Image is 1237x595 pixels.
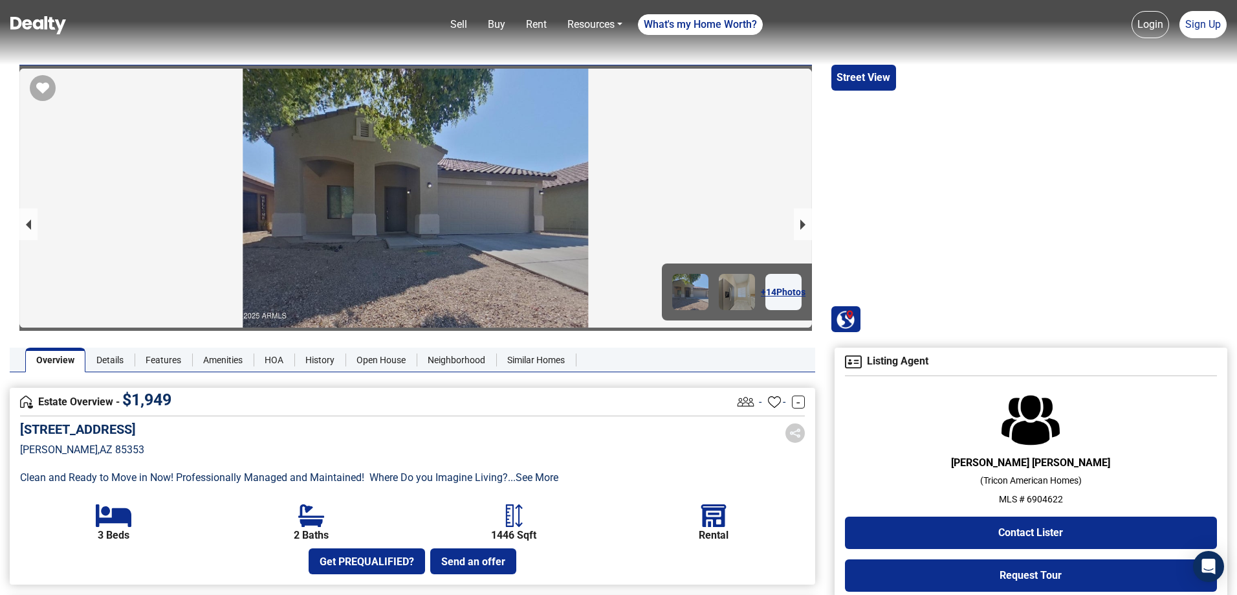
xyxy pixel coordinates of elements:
[417,348,496,372] a: Neighborhood
[845,517,1217,549] button: Contact Lister
[845,559,1217,592] button: Request Tour
[719,274,755,310] img: Image
[845,355,862,368] img: Agent
[759,394,761,410] span: -
[792,396,805,409] a: -
[845,355,1217,368] h4: Listing Agent
[254,348,294,372] a: HOA
[10,16,66,34] img: Dealty - Buy, Sell & Rent Homes
[638,14,763,35] a: What's my Home Worth?
[831,65,896,91] button: Street View
[845,493,1217,506] p: MLS # 6904622
[1193,551,1224,582] div: Open Intercom Messenger
[20,442,144,458] p: [PERSON_NAME] , AZ 85353
[85,348,135,372] a: Details
[20,395,734,409] h4: Estate Overview -
[845,456,1217,469] h6: [PERSON_NAME] [PERSON_NAME]
[768,396,781,409] img: Favourites
[309,548,425,574] button: Get PREQUALIFIED?
[491,530,536,541] b: 1446 Sqft
[345,348,417,372] a: Open House
[1132,11,1169,38] a: Login
[19,208,38,240] button: previous slide / item
[20,396,33,409] img: Overview
[122,390,171,409] span: $ 1,949
[294,530,329,541] b: 2 Baths
[836,309,855,329] img: Search Homes at Dealty
[508,471,558,484] a: ...See More
[521,12,552,38] a: Rent
[98,530,129,541] b: 3 Beds
[483,12,510,38] a: Buy
[445,12,472,38] a: Sell
[192,348,254,372] a: Amenities
[783,394,785,410] span: -
[496,348,576,372] a: Similar Homes
[1002,394,1060,446] img: Agent
[294,348,345,372] a: History
[699,530,728,541] b: Rental
[6,556,45,595] iframe: BigID CMP Widget
[562,12,628,38] a: Resources
[672,274,708,310] img: Image
[845,474,1217,488] p: ( Tricon American Homes )
[430,548,516,574] button: Send an offer
[1179,11,1227,38] a: Sign Up
[794,208,812,240] button: next slide / item
[135,348,192,372] a: Features
[20,471,508,484] span: Clean and Ready to Move in Now! Professionally Managed and Maintained! Where Do you Imagine Living?
[25,348,85,372] a: Overview
[20,421,144,437] h5: [STREET_ADDRESS]
[765,274,802,310] a: +14Photos
[734,390,757,413] img: Listing View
